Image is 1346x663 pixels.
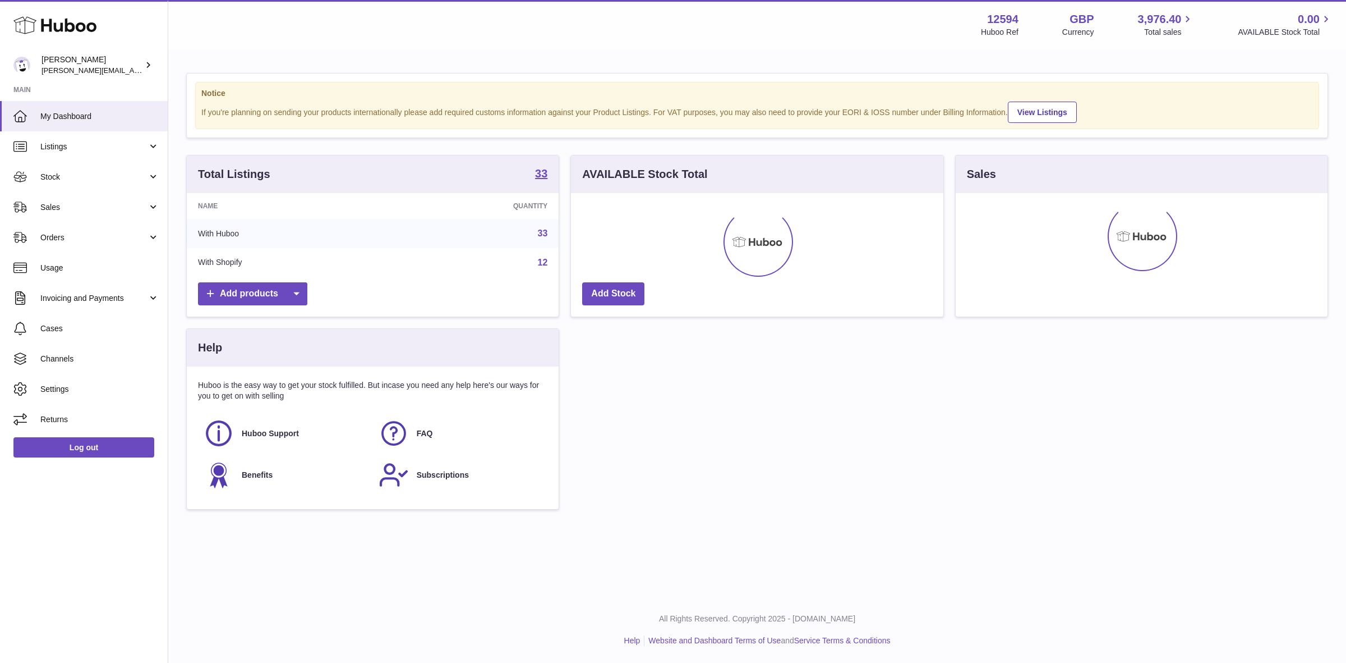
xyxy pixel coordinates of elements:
[388,193,559,219] th: Quantity
[40,111,159,122] span: My Dashboard
[198,380,547,401] p: Huboo is the easy way to get your stock fulfilled. But incase you need any help here's our ways f...
[1238,12,1333,38] a: 0.00 AVAILABLE Stock Total
[40,414,159,425] span: Returns
[379,418,542,449] a: FAQ
[201,88,1313,99] strong: Notice
[40,232,147,243] span: Orders
[644,635,890,646] li: and
[535,168,547,181] a: 33
[40,323,159,334] span: Cases
[40,263,159,273] span: Usage
[40,354,159,364] span: Channels
[204,418,367,449] a: Huboo Support
[1138,12,1182,27] span: 3,976.40
[198,167,270,182] h3: Total Listings
[538,258,548,267] a: 12
[13,437,154,458] a: Log out
[417,470,469,481] span: Subscriptions
[204,460,367,490] a: Benefits
[40,202,147,213] span: Sales
[1062,27,1094,38] div: Currency
[1008,102,1077,123] a: View Listings
[187,219,388,248] td: With Huboo
[379,460,542,490] a: Subscriptions
[1144,27,1194,38] span: Total sales
[981,27,1018,38] div: Huboo Ref
[42,54,142,76] div: [PERSON_NAME]
[242,428,299,439] span: Huboo Support
[987,12,1018,27] strong: 12594
[538,228,548,238] a: 33
[187,248,388,277] td: With Shopify
[40,141,147,152] span: Listings
[40,384,159,395] span: Settings
[648,636,781,645] a: Website and Dashboard Terms of Use
[198,340,222,355] h3: Help
[582,167,707,182] h3: AVAILABLE Stock Total
[967,167,996,182] h3: Sales
[42,66,225,75] span: [PERSON_NAME][EMAIL_ADDRESS][DOMAIN_NAME]
[40,172,147,182] span: Stock
[13,57,30,74] img: owen@wearemakewaves.com
[40,293,147,304] span: Invoicing and Payments
[201,100,1313,123] div: If you're planning on sending your products internationally please add required customs informati...
[177,614,1337,624] p: All Rights Reserved. Copyright 2025 - [DOMAIN_NAME]
[242,470,273,481] span: Benefits
[417,428,433,439] span: FAQ
[187,193,388,219] th: Name
[1238,27,1333,38] span: AVAILABLE Stock Total
[535,168,547,179] strong: 33
[624,636,640,645] a: Help
[1070,12,1094,27] strong: GBP
[1138,12,1195,38] a: 3,976.40 Total sales
[582,282,644,305] a: Add Stock
[794,636,891,645] a: Service Terms & Conditions
[1298,12,1320,27] span: 0.00
[198,282,307,305] a: Add products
